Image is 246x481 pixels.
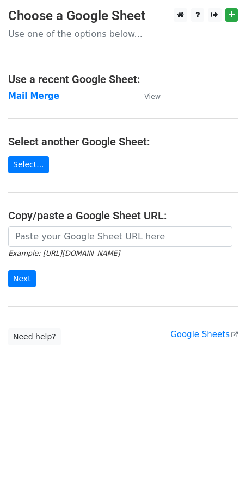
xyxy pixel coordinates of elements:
[8,209,238,222] h4: Copy/paste a Google Sheet URL:
[8,328,61,345] a: Need help?
[170,330,238,339] a: Google Sheets
[133,91,161,101] a: View
[8,8,238,24] h3: Choose a Google Sheet
[8,156,49,173] a: Select...
[8,226,232,247] input: Paste your Google Sheet URL here
[8,249,120,257] small: Example: [URL][DOMAIN_NAME]
[8,135,238,148] h4: Select another Google Sheet:
[144,92,161,100] small: View
[8,73,238,86] h4: Use a recent Google Sheet:
[8,270,36,287] input: Next
[8,28,238,40] p: Use one of the options below...
[8,91,59,101] a: Mail Merge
